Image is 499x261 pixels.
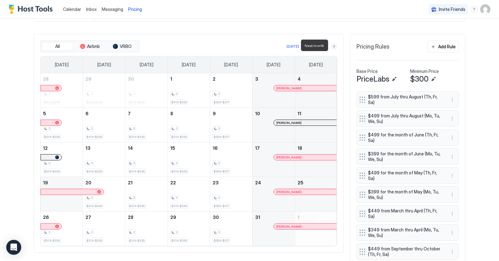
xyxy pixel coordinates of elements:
[368,189,442,200] span: $399 for the month of May (Mo, Tu, We, Su)
[43,215,49,220] span: 26
[41,211,83,223] a: October 26, 2025
[85,180,91,185] span: 20
[168,177,210,211] td: October 22, 2025
[295,211,337,246] td: November 1, 2025
[298,145,302,151] span: 18
[295,142,337,177] td: October 18, 2025
[448,229,456,236] div: menu
[128,76,134,82] span: 30
[295,73,337,108] td: October 4, 2025
[91,230,93,234] span: 2
[168,73,210,108] td: October 1, 2025
[128,180,133,185] span: 21
[448,115,456,122] button: More options
[255,180,261,185] span: 24
[255,215,260,220] span: 31
[41,73,83,85] a: September 28, 2025
[295,211,337,223] a: November 1, 2025
[309,62,323,68] span: [DATE]
[83,73,125,85] a: September 29, 2025
[368,246,442,257] span: $449 from September thru October (Th, Fr, Sa)
[133,126,135,130] span: 2
[448,115,456,122] div: menu
[480,4,490,14] div: User profile
[63,7,81,12] span: Calendar
[63,6,81,12] a: Calendar
[356,69,378,74] span: Base Price
[252,108,295,142] td: October 10, 2025
[170,111,173,116] span: 8
[252,177,295,211] td: October 24, 2025
[171,239,187,243] span: $319-$335
[44,239,60,243] span: $319-$335
[6,240,21,255] div: Open Intercom Messenger
[368,113,442,124] span: $499 from July thru August (Mo, Tu, We, Su)
[368,94,442,105] span: $599 from July thru August (Th, Fr, Sa)
[210,177,252,211] td: October 23, 2025
[168,177,210,188] a: October 22, 2025
[430,75,437,83] button: Edit
[210,177,252,188] a: October 23, 2025
[470,6,478,13] div: menu
[298,111,301,116] span: 11
[176,56,202,73] a: Wednesday
[260,56,287,73] a: Friday
[410,69,439,74] span: Minimum Price
[253,211,295,223] a: October 31, 2025
[133,56,160,73] a: Tuesday
[170,145,175,151] span: 15
[253,177,295,188] a: October 24, 2025
[276,190,334,194] div: [PERSON_NAME]
[224,62,238,68] span: [DATE]
[129,239,145,243] span: $319-$335
[218,230,220,234] span: 2
[295,108,337,142] td: October 11, 2025
[213,145,218,151] span: 16
[295,108,337,119] a: October 11, 2025
[255,111,260,116] span: 10
[83,73,125,108] td: September 29, 2025
[48,230,50,234] span: 2
[176,230,177,234] span: 2
[218,196,220,200] span: 2
[213,180,219,185] span: 23
[125,108,167,119] a: October 7, 2025
[276,86,334,90] div: [PERSON_NAME]
[86,169,102,173] span: $319-$335
[41,73,83,108] td: September 28, 2025
[168,211,210,246] td: October 29, 2025
[255,145,260,151] span: 17
[91,161,93,165] span: 2
[170,76,172,82] span: 1
[85,145,90,151] span: 13
[176,92,177,96] span: 2
[83,108,125,142] td: October 6, 2025
[218,56,244,73] a: Thursday
[129,169,145,173] span: $319-$335
[368,132,442,143] span: $499 for the month of June (Th, Fr, Sa)
[218,161,220,165] span: 2
[41,142,83,177] td: October 12, 2025
[210,211,252,246] td: October 30, 2025
[448,229,456,236] button: More options
[368,208,442,219] span: $449 from March thru April (Th, Fr, Sa)
[41,177,83,188] a: October 19, 2025
[448,153,456,160] button: More options
[448,210,456,217] div: menu
[83,211,125,223] a: October 27, 2025
[303,56,329,73] a: Saturday
[43,180,48,185] span: 19
[129,204,145,208] span: $319-$335
[83,142,125,154] a: October 13, 2025
[295,177,337,211] td: October 25, 2025
[125,177,168,211] td: October 21, 2025
[97,62,111,68] span: [DATE]
[91,126,93,130] span: 2
[295,142,337,154] a: October 18, 2025
[128,111,131,116] span: 7
[170,180,176,185] span: 22
[210,73,252,85] a: October 2, 2025
[448,96,456,103] button: More options
[83,177,125,211] td: October 20, 2025
[74,42,105,51] button: Airbnb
